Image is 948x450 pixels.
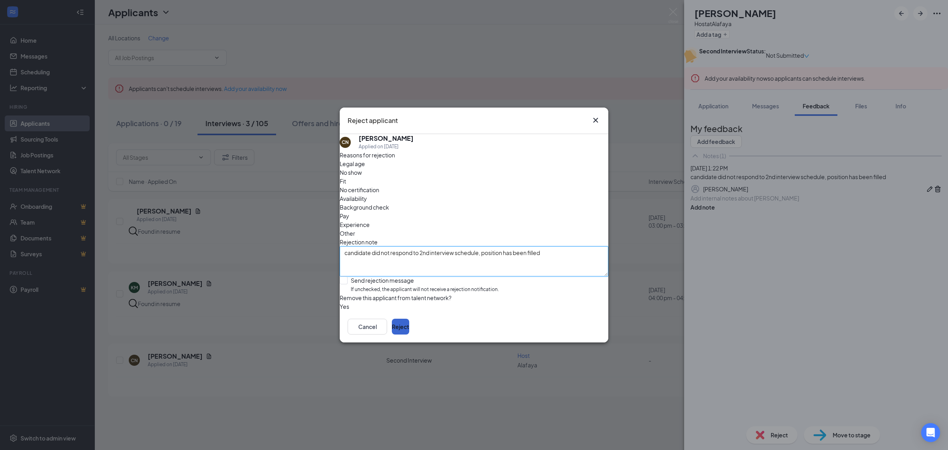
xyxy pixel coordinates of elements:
[348,319,387,335] button: Cancel
[340,151,395,159] span: Reasons for rejection
[921,423,940,442] div: Open Intercom Messenger
[340,229,355,238] span: Other
[342,139,349,146] div: CN
[340,238,378,246] span: Rejection note
[591,115,600,125] svg: Cross
[340,212,349,220] span: Pay
[340,203,389,212] span: Background check
[340,159,365,168] span: Legal age
[392,319,409,335] button: Reject
[340,194,367,203] span: Availability
[591,115,600,125] button: Close
[340,185,379,194] span: No certification
[340,220,370,229] span: Experience
[340,246,608,276] textarea: candidate did not respond to 2nd interview schedule, position has been filled
[340,294,451,301] span: Remove this applicant from talent network?
[340,177,346,185] span: Fit
[359,134,414,143] h5: [PERSON_NAME]
[359,143,414,151] div: Applied on [DATE]
[340,302,349,311] span: Yes
[340,168,362,177] span: No show
[348,115,398,126] h3: Reject applicant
